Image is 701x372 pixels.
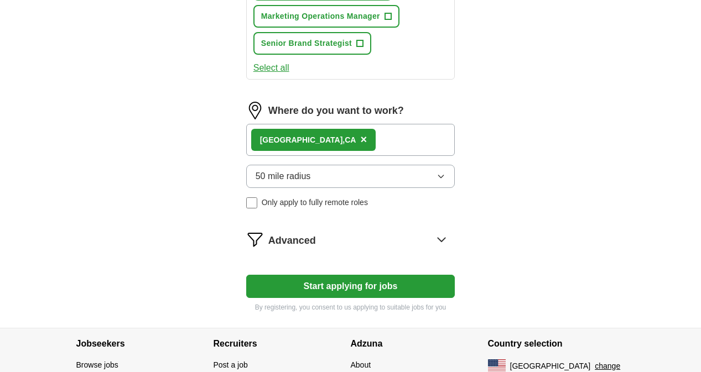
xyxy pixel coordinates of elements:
[260,135,345,144] strong: [GEOGRAPHIC_DATA],
[246,230,264,248] img: filter
[360,133,367,145] span: ×
[246,165,455,188] button: 50 mile radius
[488,328,625,359] h4: Country selection
[246,197,257,208] input: Only apply to fully remote roles
[76,360,118,369] a: Browse jobs
[246,302,455,312] p: By registering, you consent to us applying to suitable jobs for you
[261,38,352,49] span: Senior Brand Strategist
[246,275,455,298] button: Start applying for jobs
[351,360,371,369] a: About
[256,170,311,183] span: 50 mile radius
[253,32,371,55] button: Senior Brand Strategist
[360,132,367,148] button: ×
[214,360,248,369] a: Post a job
[260,134,356,146] div: CA
[246,102,264,119] img: location.png
[261,11,380,22] span: Marketing Operations Manager
[595,360,620,372] button: change
[253,5,399,28] button: Marketing Operations Manager
[268,103,404,118] label: Where do you want to work?
[253,61,289,75] button: Select all
[268,233,316,248] span: Advanced
[262,197,368,208] span: Only apply to fully remote roles
[510,360,591,372] span: [GEOGRAPHIC_DATA]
